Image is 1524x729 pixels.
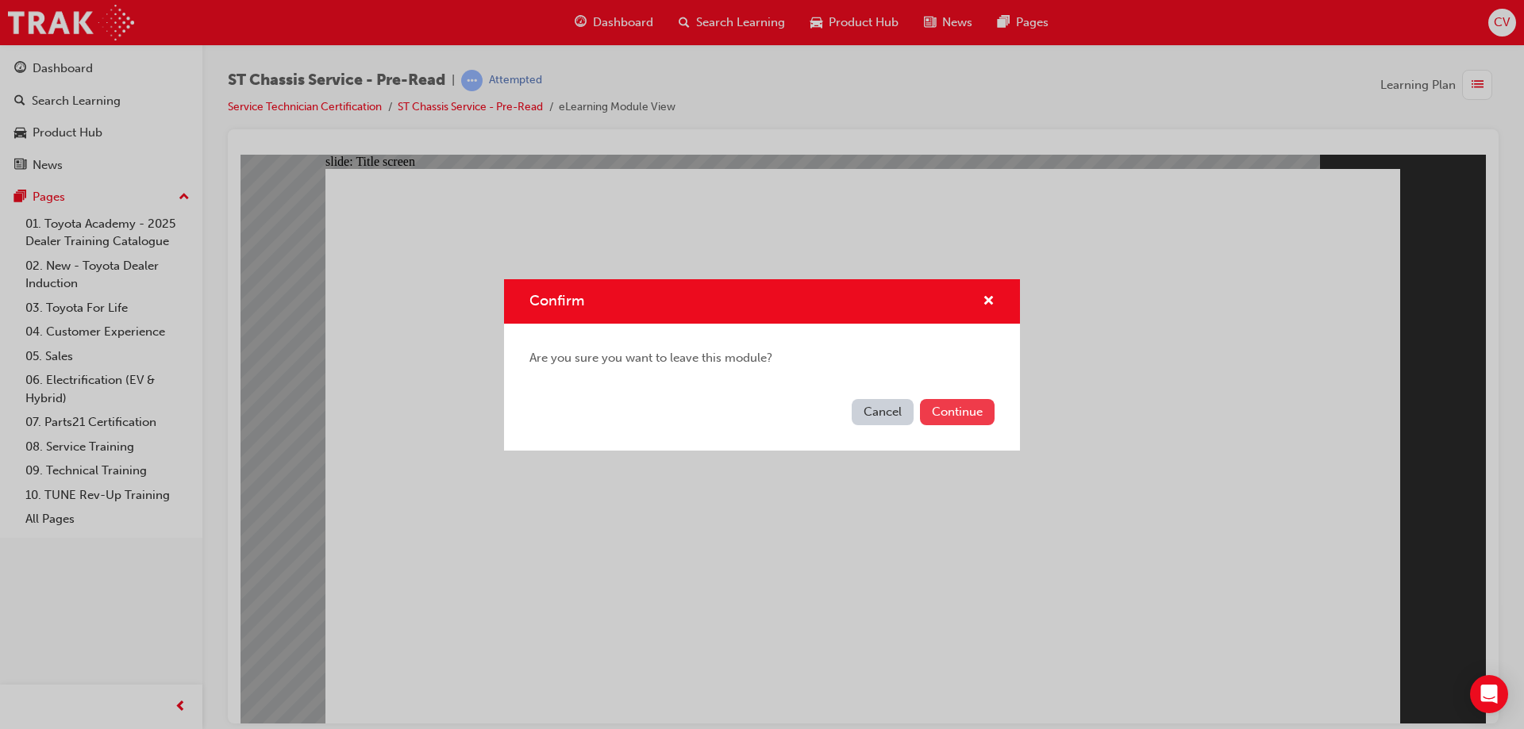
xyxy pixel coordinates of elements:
[1470,675,1508,713] div: Open Intercom Messenger
[852,399,914,425] button: Cancel
[920,399,995,425] button: Continue
[529,292,584,309] span: Confirm
[983,295,995,309] span: cross-icon
[983,292,995,312] button: cross-icon
[504,279,1020,451] div: Confirm
[504,324,1020,393] div: Are you sure you want to leave this module?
